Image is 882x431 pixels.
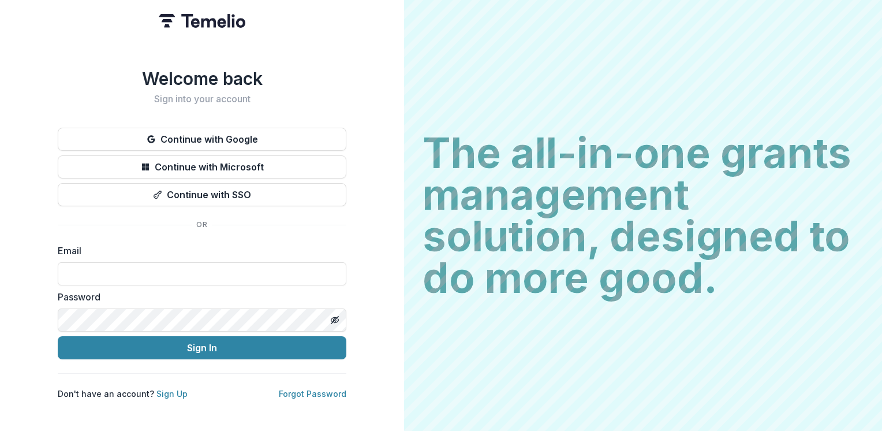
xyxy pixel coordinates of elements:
button: Sign In [58,336,346,359]
button: Toggle password visibility [326,311,344,329]
button: Continue with Microsoft [58,155,346,179]
button: Continue with SSO [58,183,346,206]
p: Don't have an account? [58,388,188,400]
label: Email [58,244,339,258]
a: Sign Up [156,389,188,399]
label: Password [58,290,339,304]
button: Continue with Google [58,128,346,151]
a: Forgot Password [279,389,346,399]
h2: Sign into your account [58,94,346,105]
h1: Welcome back [58,68,346,89]
img: Temelio [159,14,245,28]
